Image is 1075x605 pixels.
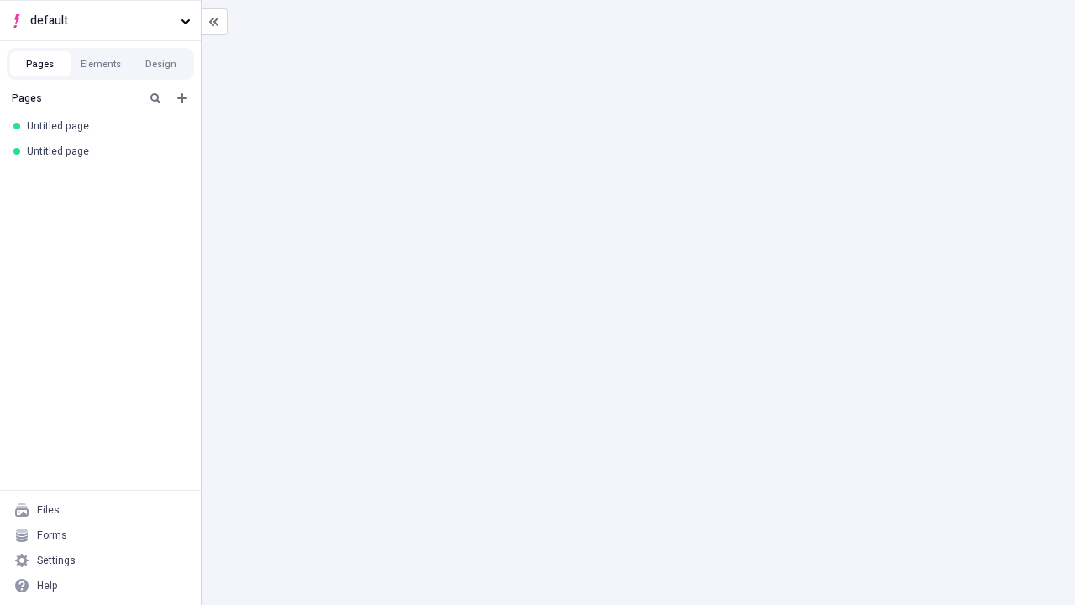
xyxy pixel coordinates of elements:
[27,145,181,158] div: Untitled page
[131,51,191,76] button: Design
[37,579,58,592] div: Help
[71,51,131,76] button: Elements
[30,12,174,30] span: default
[37,529,67,542] div: Forms
[37,554,76,567] div: Settings
[37,503,60,517] div: Files
[12,92,139,105] div: Pages
[27,119,181,133] div: Untitled page
[10,51,71,76] button: Pages
[172,88,192,108] button: Add new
